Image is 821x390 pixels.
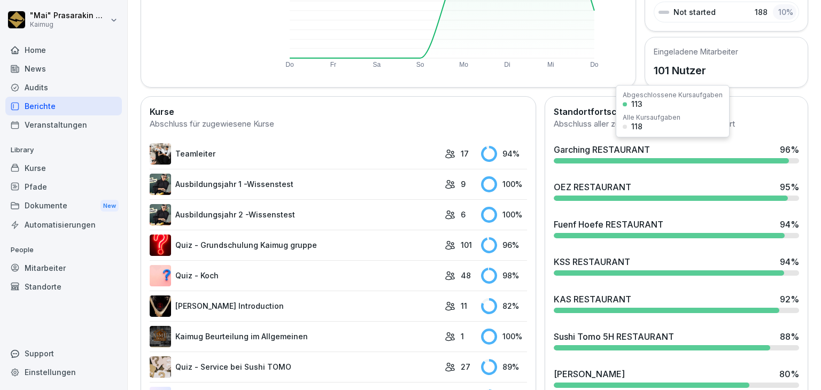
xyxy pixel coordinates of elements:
p: Library [5,142,122,159]
a: Ausbildungsjahr 1 -Wissenstest [150,174,439,195]
text: Do [285,61,294,68]
div: New [100,200,119,212]
div: 98 % [481,268,527,284]
div: 118 [631,123,642,130]
div: KAS RESTAURANT [554,293,631,306]
img: vu7fopty42ny43mjush7cma0.png [150,326,171,347]
p: 9 [461,178,466,190]
img: ima4gw5kbha2jc8jl1pti4b9.png [150,235,171,256]
div: 94 % [481,146,527,162]
div: 100 % [481,176,527,192]
a: Quiz - Grundschulung Kaimug gruppe [150,235,439,256]
div: Abschluss aller zugewiesenen Kurse pro Standort [554,118,799,130]
div: 89 % [481,359,527,375]
a: Mitarbeiter [5,259,122,277]
a: Ausbildungsjahr 2 -Wissenstest [150,204,439,225]
a: KSS RESTAURANT94% [549,251,803,280]
div: 92 % [780,293,799,306]
p: 17 [461,148,469,159]
a: Veranstaltungen [5,115,122,134]
div: 88 % [780,330,799,343]
p: 1 [461,331,464,342]
a: Automatisierungen [5,215,122,234]
p: 101 [461,239,472,251]
div: 10 % [773,4,796,20]
a: DokumenteNew [5,196,122,216]
img: t7brl8l3g3sjoed8o8dm9hn8.png [150,265,171,286]
a: Kurse [5,159,122,177]
text: Mi [548,61,555,68]
a: Berichte [5,97,122,115]
a: Standorte [5,277,122,296]
p: 48 [461,270,471,281]
div: 95 % [780,181,799,193]
a: Einstellungen [5,363,122,381]
div: KSS RESTAURANT [554,255,630,268]
img: pak566alvbcplycpy5gzgq7j.png [150,356,171,378]
h2: Kurse [150,105,527,118]
div: Garching RESTAURANT [554,143,650,156]
div: Alle Kursaufgaben [623,114,680,121]
p: 27 [461,361,470,372]
text: Sa [373,61,381,68]
text: Di [505,61,510,68]
text: Mo [460,61,469,68]
a: Fuenf Hoefe RESTAURANT94% [549,214,803,243]
div: Abgeschlossene Kursaufgaben [623,92,723,98]
a: Quiz - Koch [150,265,439,286]
div: 100 % [481,329,527,345]
div: 82 % [481,298,527,314]
div: 80 % [779,368,799,380]
img: ejcw8pgrsnj3kwnpxq2wy9us.png [150,295,171,317]
a: News [5,59,122,78]
a: Audits [5,78,122,97]
p: 101 Nutzer [654,63,738,79]
p: 6 [461,209,466,220]
div: Fuenf Hoefe RESTAURANT [554,218,663,231]
text: Fr [330,61,336,68]
a: Home [5,41,122,59]
p: "Mai" Prasarakin Natechnanok [30,11,108,20]
a: Quiz - Service bei Sushi TOMO [150,356,439,378]
p: 188 [755,6,768,18]
a: OEZ RESTAURANT95% [549,176,803,205]
img: m7c771e1b5zzexp1p9raqxk8.png [150,174,171,195]
div: 94 % [780,218,799,231]
div: Abschluss für zugewiesene Kurse [150,118,527,130]
text: Do [591,61,599,68]
div: 113 [631,100,642,108]
h5: Eingeladene Mitarbeiter [654,46,738,57]
div: Support [5,344,122,363]
p: People [5,241,122,259]
div: Dokumente [5,196,122,216]
div: OEZ RESTAURANT [554,181,631,193]
h2: Standortfortschritt [554,105,799,118]
a: Garching RESTAURANT96% [549,139,803,168]
div: 96 % [481,237,527,253]
div: 94 % [780,255,799,268]
div: [PERSON_NAME] [554,368,625,380]
a: Pfade [5,177,122,196]
p: Kaimug [30,21,108,28]
div: Sushi Tomo 5H RESTAURANT [554,330,674,343]
img: kdhala7dy4uwpjq3l09r8r31.png [150,204,171,225]
img: pytyph5pk76tu4q1kwztnixg.png [150,143,171,165]
div: 96 % [780,143,799,156]
p: Not started [673,6,716,18]
a: [PERSON_NAME] Introduction [150,295,439,317]
text: So [416,61,424,68]
a: Sushi Tomo 5H RESTAURANT88% [549,326,803,355]
p: 11 [461,300,467,311]
a: Teamleiter [150,143,439,165]
a: Kaimug Beurteilung im Allgemeinen [150,326,439,347]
